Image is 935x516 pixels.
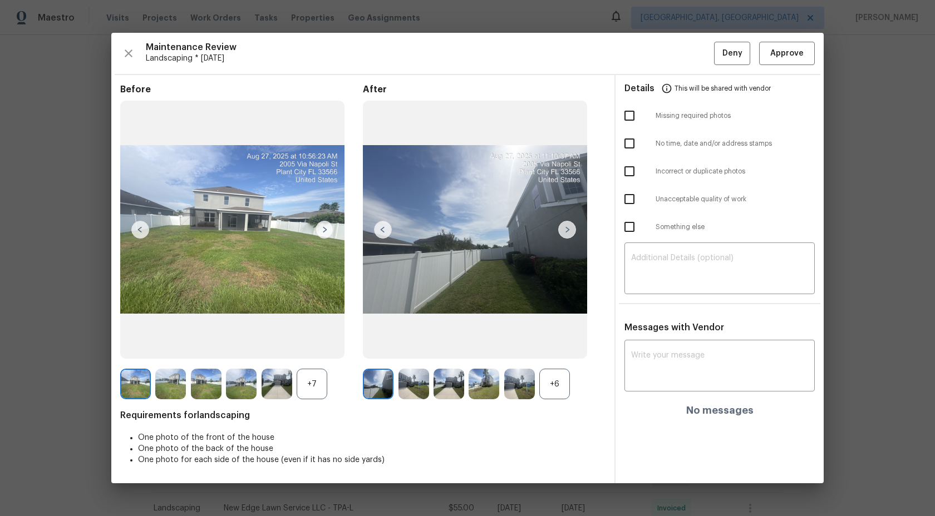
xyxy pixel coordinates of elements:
[316,221,333,239] img: right-chevron-button-url
[138,454,606,465] li: One photo for each side of the house (even if it has no side yards)
[146,42,714,53] span: Maintenance Review
[656,167,815,176] span: Incorrect or duplicate photos
[120,410,606,421] span: Requirements for landscaping
[138,432,606,443] li: One photo of the front of the house
[616,130,824,157] div: No time, date and/or address stamps
[656,139,815,148] span: No time, date and/or address stamps
[616,102,824,130] div: Missing required photos
[624,323,724,332] span: Messages with Vendor
[131,221,149,239] img: left-chevron-button-url
[656,195,815,204] span: Unacceptable quality of work
[363,84,606,95] span: After
[539,369,570,399] div: +6
[616,185,824,213] div: Unacceptable quality of work
[675,75,771,102] span: This will be shared with vendor
[714,42,750,66] button: Deny
[146,53,714,64] span: Landscaping * [DATE]
[722,47,742,61] span: Deny
[374,221,392,239] img: left-chevron-button-url
[770,47,804,61] span: Approve
[138,443,606,454] li: One photo of the back of the house
[616,213,824,241] div: Something else
[656,111,815,121] span: Missing required photos
[686,405,754,416] h4: No messages
[759,42,815,66] button: Approve
[558,221,576,239] img: right-chevron-button-url
[624,75,654,102] span: Details
[656,222,815,232] span: Something else
[120,84,363,95] span: Before
[616,157,824,185] div: Incorrect or duplicate photos
[297,369,327,399] div: +7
